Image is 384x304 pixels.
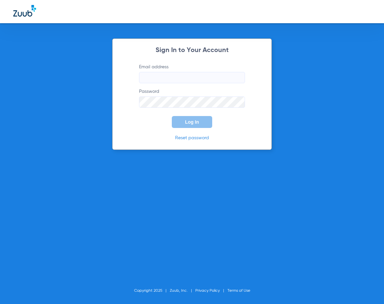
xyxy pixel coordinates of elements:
[175,136,209,140] a: Reset password
[351,272,384,304] iframe: Chat Widget
[134,287,170,294] li: Copyright 2025
[170,287,195,294] li: Zuub, Inc.
[172,116,212,128] button: Log In
[139,88,245,108] label: Password
[139,64,245,83] label: Email address
[139,72,245,83] input: Email address
[227,289,250,293] a: Terms of Use
[139,96,245,108] input: Password
[13,5,36,17] img: Zuub Logo
[195,289,220,293] a: Privacy Policy
[129,47,255,54] h2: Sign In to Your Account
[185,119,199,125] span: Log In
